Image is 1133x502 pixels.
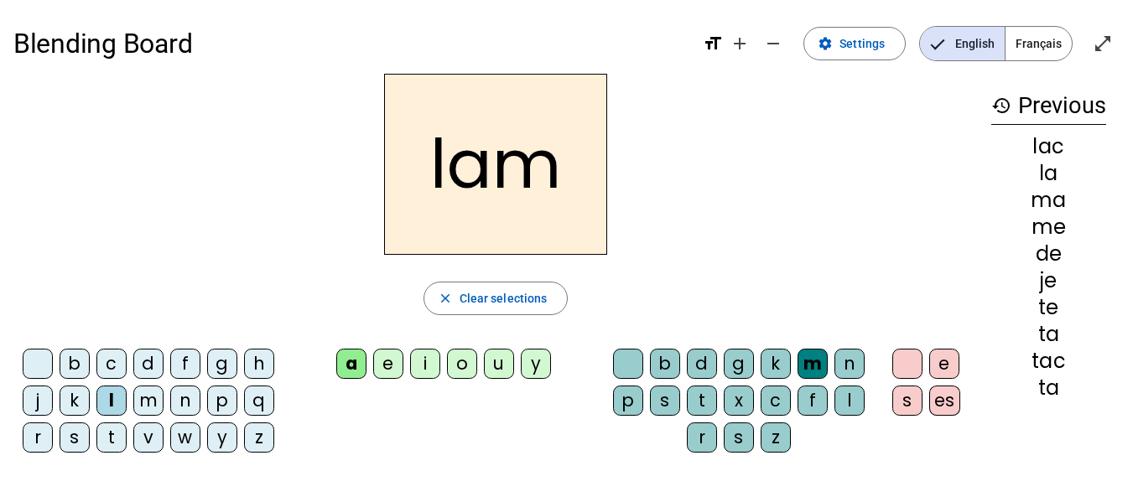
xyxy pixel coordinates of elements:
[919,26,1073,61] mat-button-toggle-group: Language selection
[761,349,791,379] div: k
[438,291,453,306] mat-icon: close
[410,349,440,379] div: i
[991,378,1106,398] div: ta
[991,163,1106,184] div: la
[96,422,127,453] div: t
[761,386,791,416] div: c
[1086,27,1120,60] button: Enter full screen
[60,349,90,379] div: b
[763,34,783,54] mat-icon: remove
[23,422,53,453] div: r
[761,422,791,453] div: z
[484,349,514,379] div: u
[991,271,1106,291] div: je
[991,137,1106,157] div: lac
[336,349,366,379] div: a
[96,386,127,416] div: l
[730,34,750,54] mat-icon: add
[687,422,717,453] div: r
[170,386,200,416] div: n
[834,386,865,416] div: l
[244,349,274,379] div: h
[798,386,828,416] div: f
[650,386,680,416] div: s
[521,349,551,379] div: y
[991,96,1011,116] mat-icon: history
[60,386,90,416] div: k
[892,386,923,416] div: s
[839,34,885,54] span: Settings
[373,349,403,379] div: e
[991,324,1106,344] div: ta
[13,17,689,70] h1: Blending Board
[834,349,865,379] div: n
[991,298,1106,318] div: te
[703,34,723,54] mat-icon: format_size
[60,422,90,453] div: s
[207,386,237,416] div: p
[724,386,754,416] div: x
[723,27,756,60] button: Increase font size
[650,349,680,379] div: b
[384,74,607,255] h2: lam
[929,386,960,416] div: es
[1093,34,1113,54] mat-icon: open_in_full
[991,87,1106,125] h3: Previous
[244,422,274,453] div: z
[687,386,717,416] div: t
[724,422,754,453] div: s
[929,349,959,379] div: e
[133,349,164,379] div: d
[803,27,906,60] button: Settings
[133,386,164,416] div: m
[991,351,1106,371] div: tac
[424,282,569,315] button: Clear selections
[23,386,53,416] div: j
[207,349,237,379] div: g
[991,217,1106,237] div: me
[991,190,1106,210] div: ma
[460,288,548,308] span: Clear selections
[798,349,828,379] div: m
[244,386,274,416] div: q
[447,349,477,379] div: o
[818,36,833,51] mat-icon: settings
[920,27,1005,60] span: English
[756,27,790,60] button: Decrease font size
[133,422,164,453] div: v
[96,349,127,379] div: c
[207,422,237,453] div: y
[170,422,200,453] div: w
[687,349,717,379] div: d
[991,244,1106,264] div: de
[1006,27,1072,60] span: Français
[170,349,200,379] div: f
[613,386,643,416] div: p
[724,349,754,379] div: g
